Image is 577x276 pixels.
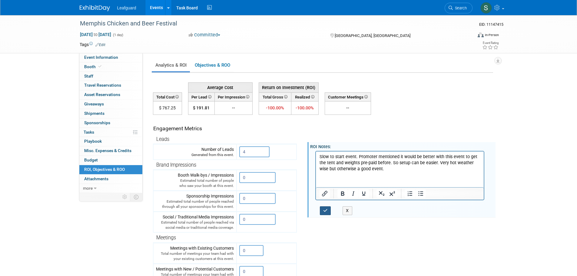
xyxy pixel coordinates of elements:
button: Numbered list [405,189,415,198]
button: Subscript [376,189,387,198]
th: Total Cost [153,92,182,101]
button: Bullet list [416,189,426,198]
div: Number of Leads [156,146,234,158]
div: -- [327,105,368,111]
th: Per Impression [214,92,252,101]
button: Committed [187,32,223,38]
span: Search [453,6,467,10]
span: Leafguard [117,5,136,10]
span: Event Information [84,55,118,60]
a: Sponsorships [79,118,142,128]
div: Estimated total number of people reached through all your sponsorships for this event. [156,199,234,209]
span: Playbook [84,139,102,144]
span: to [93,32,98,37]
a: Misc. Expenses & Credits [79,146,142,155]
td: $ 767.25 [153,101,182,115]
a: ROI, Objectives & ROO [79,165,142,174]
button: Italic [348,189,358,198]
div: Social / Traditional Media Impressions [156,214,234,230]
th: Customer Meetings [325,92,371,101]
button: X [343,206,352,215]
span: Event ID: 11147415 [479,22,503,27]
span: Brand Impressions [156,162,196,168]
span: Travel Reservations [84,83,121,88]
span: Shipments [84,111,104,116]
a: Shipments [79,109,142,118]
a: Event Information [79,53,142,62]
th: Realized [291,92,318,101]
td: Tags [80,42,105,48]
th: Average Cost [188,82,252,92]
div: Estimated total number of people who saw your booth at this event. [156,178,234,188]
a: more [79,184,142,193]
span: [DATE] [DATE] [80,32,111,37]
a: Tasks [79,128,142,137]
div: Booth Walk-bys / Impressions [156,172,234,188]
button: Underline [359,189,369,198]
div: Meetings with Existing Customers [156,245,234,261]
td: Personalize Event Tab Strip [120,193,130,201]
span: $ 191.81 [193,105,210,110]
span: ROI, Objectives & ROO [84,167,125,172]
button: Superscript [387,189,397,198]
th: Return on Investment (ROI) [259,82,318,92]
a: Attachments [79,175,142,184]
span: -100.00% [296,105,314,111]
a: Giveaways [79,100,142,109]
span: [GEOGRAPHIC_DATA], [GEOGRAPHIC_DATA] [335,33,410,38]
td: Toggle Event Tabs [130,193,142,201]
a: Playbook [79,137,142,146]
div: ROI Notes: [310,142,496,150]
div: Engagement Metrics [153,125,294,132]
div: Event Rating [482,42,499,45]
span: -- [232,105,235,110]
span: Leads [156,136,169,142]
span: Booth [84,64,103,69]
a: Travel Reservations [79,81,142,90]
span: Misc. Expenses & Credits [84,148,131,153]
iframe: Rich Text Area [316,151,484,187]
button: Insert/edit link [320,189,330,198]
span: Attachments [84,176,108,181]
a: Objectives & ROO [191,59,234,71]
a: Analytics & ROI [152,59,190,71]
a: Budget [79,156,142,165]
div: Sponsorship Impressions [156,193,234,209]
a: Booth [79,62,142,71]
span: Budget [84,158,98,162]
span: Sponsorships [84,120,110,125]
a: Asset Reservations [79,90,142,99]
div: Generated from this event. [156,152,234,158]
button: Bold [337,189,348,198]
a: Staff [79,72,142,81]
div: Estimated total number of people reached via social media or traditional media coverage. [156,220,234,230]
div: In-Person [485,33,499,37]
div: Total number of meetings your team had with your existing customers at this event. [156,251,234,261]
i: Booth reservation complete [98,65,101,68]
img: ExhibitDay [80,5,110,11]
span: Tasks [84,130,94,135]
div: Memphis Chicken and Beer Festival [78,18,463,29]
span: Giveaways [84,101,104,106]
a: Search [445,3,473,13]
img: Format-Inperson.png [478,32,484,37]
span: more [83,186,93,191]
img: Stephanie Luke [480,2,492,14]
div: Event Format [437,32,499,41]
span: -100.00% [266,105,284,111]
th: Total Gross [259,92,291,101]
span: Asset Reservations [84,92,120,97]
a: Edit [95,43,105,47]
span: (1 day) [112,33,123,37]
span: Meetings [156,235,176,241]
th: Per Lead [188,92,214,101]
span: Staff [84,74,93,78]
